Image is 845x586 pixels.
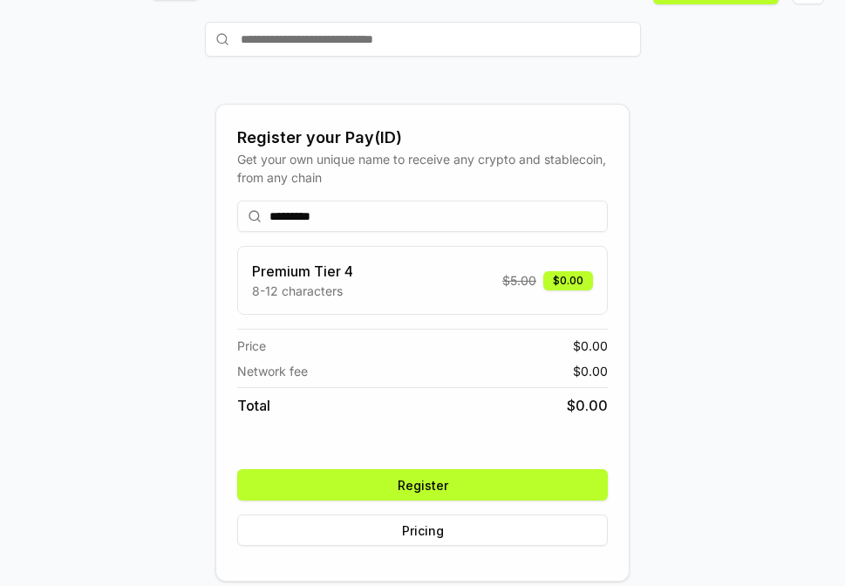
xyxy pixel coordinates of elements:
p: 8-12 characters [252,282,353,300]
span: $ 0.00 [573,337,608,355]
h3: Premium Tier 4 [252,261,353,282]
div: Get your own unique name to receive any crypto and stablecoin, from any chain [237,150,608,187]
span: $ 0.00 [567,395,608,416]
button: Pricing [237,514,608,546]
span: Network fee [237,362,308,380]
span: Price [237,337,266,355]
div: $0.00 [543,271,593,290]
span: $ 5.00 [502,271,536,290]
div: Register your Pay(ID) [237,126,608,150]
button: Register [237,469,608,501]
span: $ 0.00 [573,362,608,380]
span: Total [237,395,270,416]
